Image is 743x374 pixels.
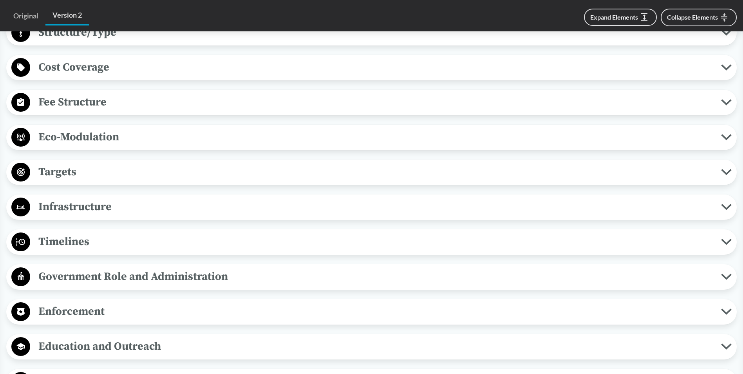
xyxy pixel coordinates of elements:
button: Structure/Type [9,23,734,43]
button: Government Role and Administration [9,267,734,287]
span: Eco-Modulation [30,128,721,146]
span: Fee Structure [30,93,721,111]
button: Collapse Elements [661,9,737,26]
button: Cost Coverage [9,58,734,78]
button: Targets [9,162,734,182]
button: Expand Elements [584,9,657,26]
button: Education and Outreach [9,337,734,357]
span: Infrastructure [30,198,721,216]
button: Eco-Modulation [9,127,734,147]
span: Government Role and Administration [30,268,721,285]
span: Education and Outreach [30,338,721,355]
a: Original [6,7,45,25]
span: Structure/Type [30,24,721,41]
span: Timelines [30,233,721,251]
button: Timelines [9,232,734,252]
span: Enforcement [30,303,721,320]
span: Cost Coverage [30,58,721,76]
button: Fee Structure [9,93,734,113]
button: Enforcement [9,302,734,322]
button: Infrastructure [9,197,734,217]
span: Targets [30,163,721,181]
a: Version 2 [45,6,89,25]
